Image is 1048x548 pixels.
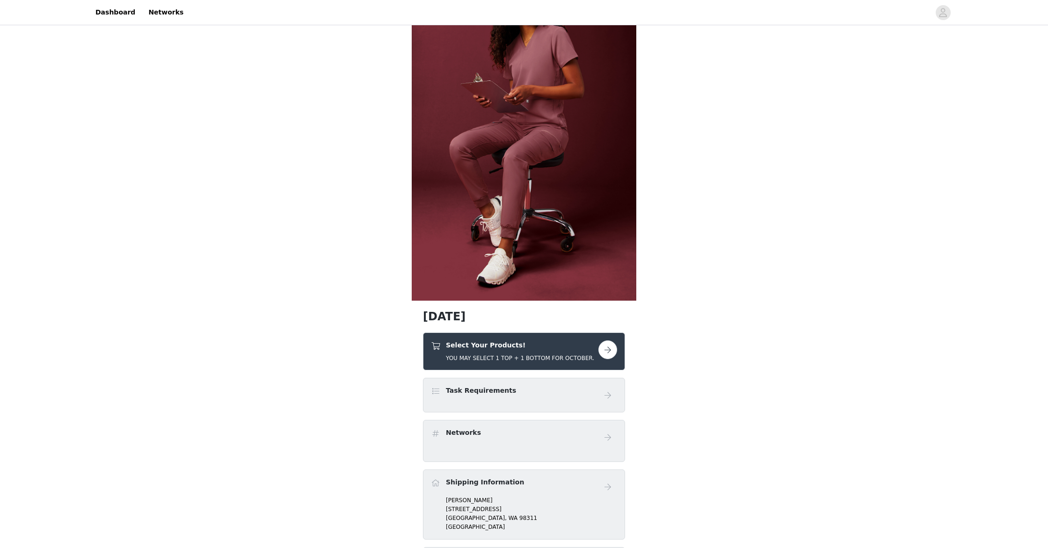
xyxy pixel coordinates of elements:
[143,2,189,23] a: Networks
[423,420,625,462] div: Networks
[446,477,524,487] h4: Shipping Information
[423,308,625,325] h1: [DATE]
[446,496,617,505] p: [PERSON_NAME]
[446,523,617,531] p: [GEOGRAPHIC_DATA]
[423,378,625,412] div: Task Requirements
[446,386,516,396] h4: Task Requirements
[519,515,537,521] span: 98311
[90,2,141,23] a: Dashboard
[446,354,594,362] h5: YOU MAY SELECT 1 TOP + 1 BOTTOM FOR OCTOBER.
[509,515,517,521] span: WA
[446,515,507,521] span: [GEOGRAPHIC_DATA],
[446,340,594,350] h4: Select Your Products!
[423,469,625,540] div: Shipping Information
[423,332,625,370] div: Select Your Products!
[446,428,481,438] h4: Networks
[446,505,617,513] p: [STREET_ADDRESS]
[939,5,947,20] div: avatar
